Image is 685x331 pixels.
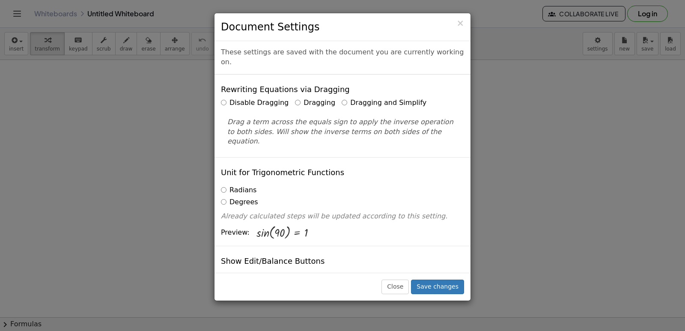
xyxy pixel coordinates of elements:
label: Degrees [221,197,258,207]
h4: Show Edit/Balance Buttons [221,257,325,265]
input: Degrees [221,199,226,205]
button: Close [456,19,464,28]
div: These settings are saved with the document you are currently working on. [214,41,471,75]
h4: Rewriting Equations via Dragging [221,85,350,94]
button: Save changes [411,280,464,294]
span: Preview: [221,228,250,238]
input: Radians [221,187,226,193]
label: Show Edit/Balance Buttons [221,273,322,283]
label: Dragging and Simplify [342,98,426,108]
label: Dragging [295,98,335,108]
label: Radians [221,185,256,195]
label: Disable Dragging [221,98,289,108]
p: Drag a term across the equals sign to apply the inverse operation to both sides. Will show the in... [227,117,458,147]
input: Dragging [295,100,301,105]
input: Disable Dragging [221,100,226,105]
button: Close [381,280,409,294]
span: × [456,18,464,28]
input: Dragging and Simplify [342,100,347,105]
h3: Document Settings [221,20,464,34]
p: Already calculated steps will be updated according to this setting. [221,212,464,221]
h4: Unit for Trigonometric Functions [221,168,344,177]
